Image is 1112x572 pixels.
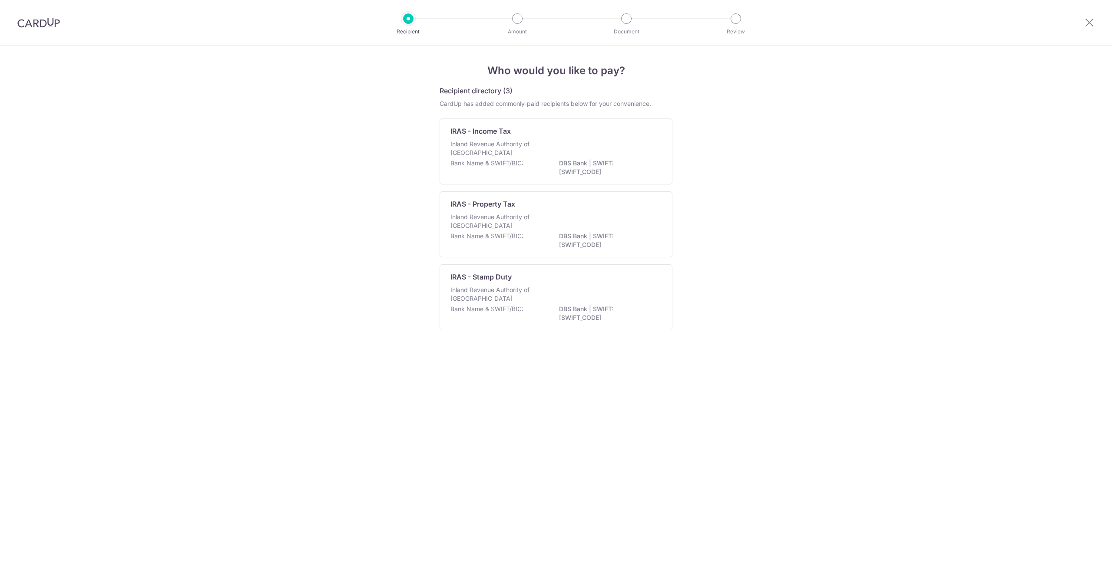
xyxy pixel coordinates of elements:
p: DBS Bank | SWIFT: [SWIFT_CODE] [559,305,656,322]
h4: Who would you like to pay? [440,63,672,79]
p: Review [704,27,768,36]
p: Amount [485,27,549,36]
img: CardUp [17,17,60,28]
p: DBS Bank | SWIFT: [SWIFT_CODE] [559,159,656,176]
p: IRAS - Stamp Duty [450,272,512,282]
p: DBS Bank | SWIFT: [SWIFT_CODE] [559,232,656,249]
h5: Recipient directory (3) [440,85,513,96]
p: Inland Revenue Authority of [GEOGRAPHIC_DATA] [450,286,543,303]
p: Bank Name & SWIFT/BIC: [450,305,523,313]
p: Bank Name & SWIFT/BIC: [450,232,523,240]
p: IRAS - Income Tax [450,126,511,136]
p: Bank Name & SWIFT/BIC: [450,159,523,168]
div: CardUp has added commonly-paid recipients below for your convenience. [440,99,672,108]
p: Document [594,27,659,36]
p: Recipient [376,27,440,36]
p: Inland Revenue Authority of [GEOGRAPHIC_DATA] [450,140,543,157]
iframe: Opens a widget where you can find more information [1056,546,1103,568]
p: IRAS - Property Tax [450,199,515,209]
p: Inland Revenue Authority of [GEOGRAPHIC_DATA] [450,213,543,230]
